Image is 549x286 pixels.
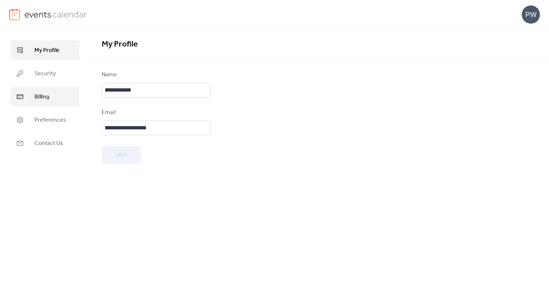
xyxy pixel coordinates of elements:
[102,71,209,79] div: Name
[522,5,540,24] div: PW
[34,116,66,125] span: Preferences
[102,36,138,52] span: My Profile
[34,139,63,148] span: Contact Us
[102,108,209,117] div: Email
[11,87,80,106] a: Billing
[24,9,87,20] img: logo-type
[34,46,60,55] span: My Profile
[11,64,80,83] a: Security
[34,69,56,78] span: Security
[34,93,49,101] span: Billing
[11,40,80,60] a: My Profile
[9,9,20,20] img: logo
[11,133,80,153] a: Contact Us
[11,110,80,130] a: Preferences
